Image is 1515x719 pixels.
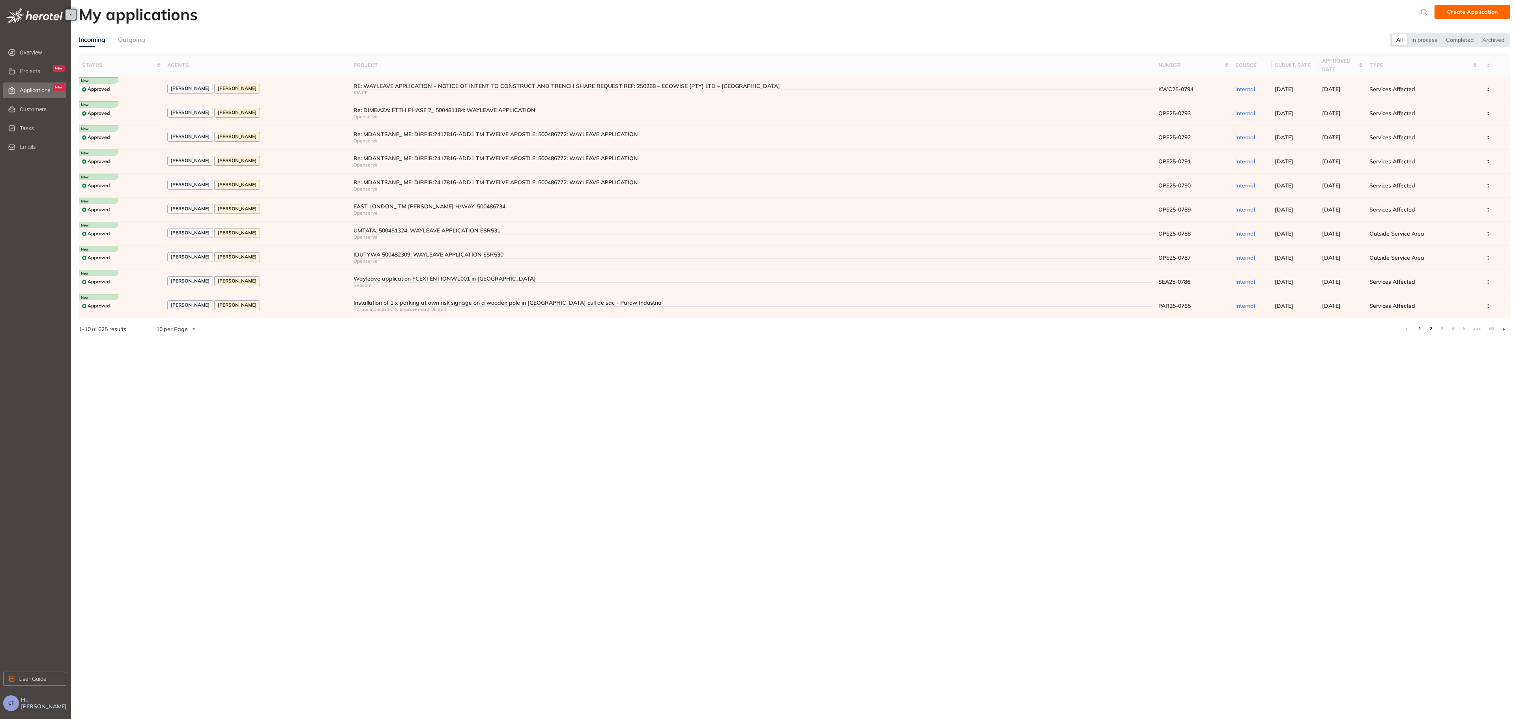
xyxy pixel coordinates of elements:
span: Approved [88,135,110,140]
span: [PERSON_NAME] [171,134,209,139]
div: Openserve [353,114,1152,120]
div: All [1392,34,1407,45]
span: Projects [20,68,40,75]
span: type [1369,61,1471,69]
a: 63 [1487,323,1494,335]
span: [PERSON_NAME] [218,110,256,115]
span: OPE25-0791 [1158,158,1191,165]
span: [PERSON_NAME] [218,182,256,187]
li: Previous Page [1400,323,1412,335]
span: [PERSON_NAME] [218,158,256,163]
span: Approved [88,86,110,92]
span: OPE25-0787 [1158,254,1191,261]
span: Create Application [1447,7,1498,16]
span: Services Affected [1369,110,1415,117]
li: 3 [1438,323,1446,335]
span: Services Affected [1369,206,1415,213]
span: Services Affected [1369,134,1415,141]
span: [PERSON_NAME] [218,206,256,212]
th: submit. date [1272,53,1319,77]
span: Services Affected [1369,302,1415,309]
div: KWCE [353,90,1152,95]
span: OPE25-0789 [1158,206,1191,213]
div: of [66,325,139,333]
span: 625 results [98,326,126,333]
a: 2 [1427,323,1435,335]
span: [PERSON_NAME] [171,302,209,308]
span: Outside Service Area [1369,254,1424,261]
div: Seacom [353,283,1152,288]
span: [DATE] [1322,302,1341,309]
span: [DATE] [1275,182,1293,189]
span: User Guide [19,674,47,683]
span: Approved [88,110,110,116]
th: source [1232,53,1272,77]
span: ••• [1471,323,1483,335]
span: [PERSON_NAME] [171,86,209,91]
span: Outside Service Area [1369,230,1424,237]
span: [PERSON_NAME] [171,230,209,236]
span: Internal [1235,158,1255,165]
span: OPE25-0790 [1158,182,1191,189]
span: [PERSON_NAME] [218,302,256,308]
div: Re: MDANTSANE_ ME: DIRFIB:2417816-ADD1 TM TWELVE APOSTLE: 500486772: WAYLEAVE APPLICATION [353,179,1152,186]
span: Internal [1235,206,1255,213]
span: Approved [88,255,110,260]
span: [PERSON_NAME] [218,134,256,139]
th: number [1155,53,1232,77]
span: Internal [1235,302,1255,309]
span: Applications [20,87,50,94]
th: type [1366,53,1480,77]
div: Re: DIMBAZA: FTTH PHASE 2_ 500481184: WAYLEAVE APPLICATION [353,107,1152,114]
span: [DATE] [1275,230,1293,237]
span: Internal [1235,278,1255,285]
div: Openserve [353,186,1152,192]
div: Installation of 1 x parking at own risk signage on a wooden pole in [GEOGRAPHIC_DATA] cull de sac... [353,300,1152,306]
span: OPE25-0788 [1158,230,1191,237]
div: Outgoing [118,35,145,45]
span: Approved [88,207,110,212]
span: Internal [1235,86,1255,93]
div: UMTATA: 500451324: WAYLEAVE APPLICATION ESR531 [353,227,1152,234]
div: Re: MDANTSANE_ ME: DIRFIB:2417816-ADD1 TM TWELVE APOSTLE: 500486772: WAYLEAVE APPLICATION [353,131,1152,138]
span: Approved [88,183,110,188]
th: status [79,53,164,77]
span: [PERSON_NAME] [218,254,256,260]
span: Services Affected [1369,86,1415,93]
span: [PERSON_NAME] [171,110,209,115]
span: [DATE] [1275,134,1293,141]
span: [DATE] [1275,254,1293,261]
span: status [82,61,155,69]
span: [DATE] [1275,302,1293,309]
th: project [350,53,1155,77]
span: [PERSON_NAME] [171,182,209,187]
div: EAST LONDON_ TM [PERSON_NAME] H/WAY: 500486734 [353,203,1152,210]
span: [DATE] [1322,182,1341,189]
span: Internal [1235,254,1255,261]
span: Tasks [20,120,65,136]
span: [DATE] [1322,206,1341,213]
span: SEA25-0786 [1158,278,1190,285]
div: Wayleave application FCEXTENTIONWL001 in [GEOGRAPHIC_DATA] [353,275,1152,282]
span: [PERSON_NAME] [218,86,256,91]
span: Emails [20,144,36,150]
li: 1 [1416,323,1423,335]
span: Services Affected [1369,182,1415,189]
div: Re: MDANTSANE_ ME: DIRFIB:2417816-ADD1 TM TWELVE APOSTLE: 500486772: WAYLEAVE APPLICATION [353,155,1152,162]
span: OPE25-0792 [1158,134,1191,141]
li: 2 [1427,323,1435,335]
span: Customers [20,101,65,117]
a: 3 [1438,323,1446,335]
span: [DATE] [1322,158,1341,165]
div: Incoming [79,35,105,45]
a: 1 [1416,323,1423,335]
span: [DATE] [1275,206,1293,213]
span: [DATE] [1322,278,1341,285]
span: [PERSON_NAME] [171,206,209,212]
span: Approved [88,279,110,285]
div: Archived [1478,34,1509,45]
h2: My applications [79,5,198,24]
span: [DATE] [1322,134,1341,141]
li: 5 [1460,323,1468,335]
span: Approved [88,159,110,164]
